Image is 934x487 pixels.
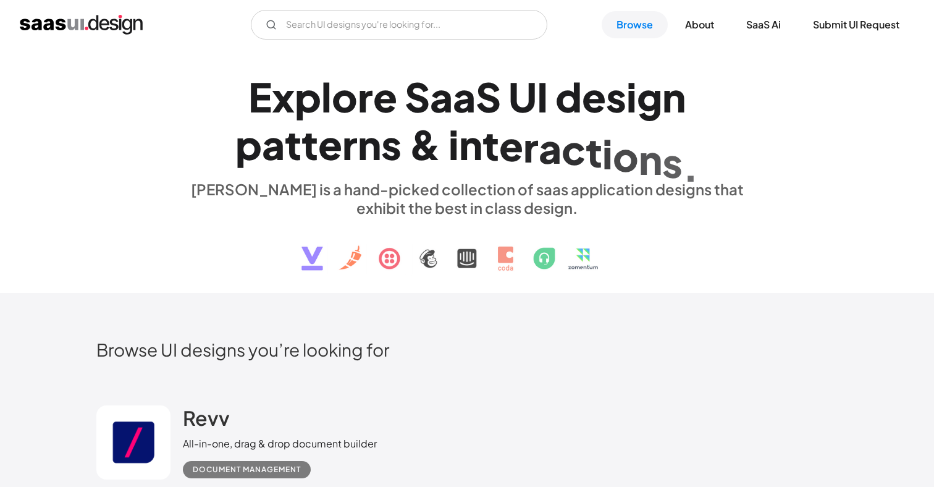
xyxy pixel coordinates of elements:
[183,405,230,430] h2: Revv
[523,122,539,170] div: r
[193,462,301,477] div: Document Management
[586,127,602,175] div: t
[662,73,686,121] div: n
[683,142,699,189] div: .
[476,73,501,121] div: S
[602,11,668,38] a: Browse
[295,73,321,121] div: p
[482,121,499,168] div: t
[381,121,402,168] div: s
[272,73,295,121] div: x
[358,121,381,168] div: n
[285,121,301,168] div: t
[582,73,606,121] div: e
[235,121,262,168] div: p
[20,15,143,35] a: home
[183,180,751,217] div: [PERSON_NAME] is a hand-picked collection of saas application designs that exhibit the best in cl...
[626,73,637,121] div: i
[537,73,548,121] div: I
[183,73,751,168] h1: Explore SaaS UI design patterns & interactions.
[539,124,562,171] div: a
[430,73,453,121] div: a
[342,121,358,168] div: r
[662,138,683,186] div: s
[251,10,547,40] input: Search UI designs you're looking for...
[670,11,729,38] a: About
[562,125,586,173] div: c
[332,73,358,121] div: o
[318,121,342,168] div: e
[448,121,459,168] div: i
[555,73,582,121] div: d
[280,217,654,281] img: text, icon, saas logo
[798,11,914,38] a: Submit UI Request
[639,135,662,183] div: n
[731,11,796,38] a: SaaS Ai
[453,73,476,121] div: a
[508,73,537,121] div: U
[96,339,838,360] h2: Browse UI designs you’re looking for
[459,121,482,168] div: n
[602,130,613,177] div: i
[405,73,430,121] div: S
[409,121,441,168] div: &
[637,73,662,121] div: g
[183,436,377,451] div: All-in-one, drag & drop document builder
[613,132,639,180] div: o
[248,73,272,121] div: E
[251,10,547,40] form: Email Form
[358,73,373,121] div: r
[301,121,318,168] div: t
[606,73,626,121] div: s
[262,121,285,168] div: a
[373,73,397,121] div: e
[183,405,230,436] a: Revv
[499,122,523,169] div: e
[321,73,332,121] div: l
